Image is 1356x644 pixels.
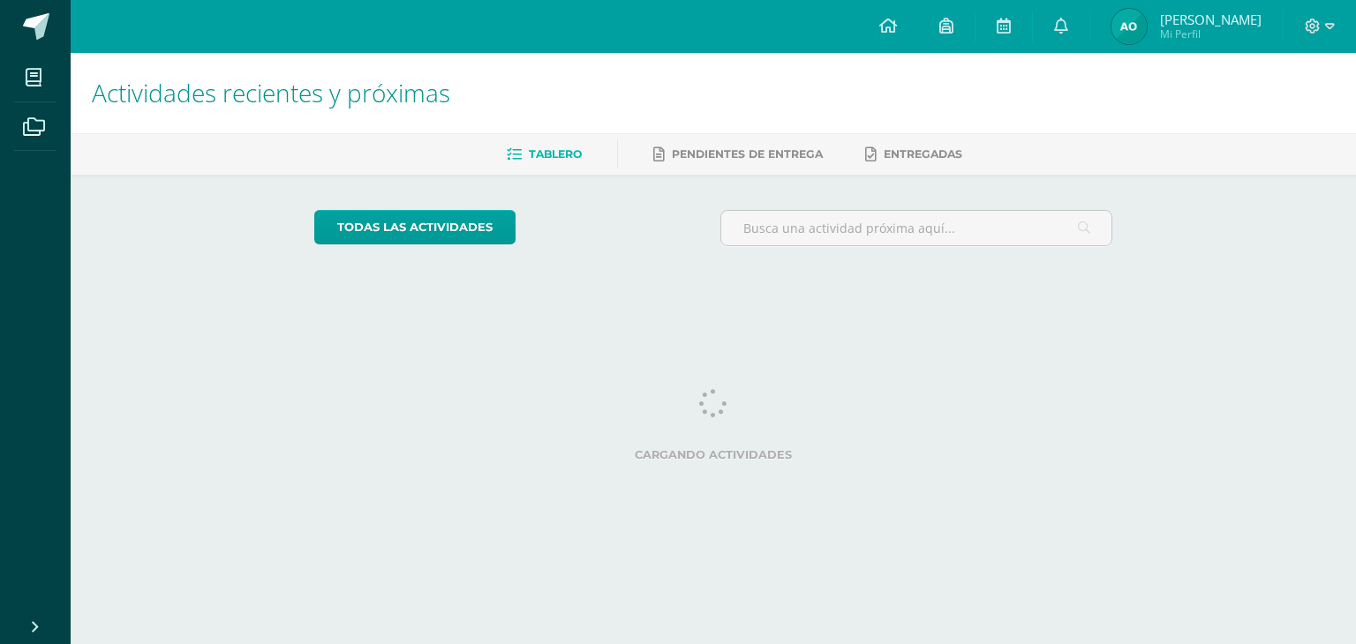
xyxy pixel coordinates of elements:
[653,140,823,168] a: Pendientes de entrega
[507,140,582,168] a: Tablero
[1160,11,1262,28] span: [PERSON_NAME]
[314,448,1113,461] label: Cargando actividades
[314,210,516,244] a: todas las Actividades
[92,76,450,109] span: Actividades recientes y próximas
[865,140,962,168] a: Entregadas
[884,147,962,161] span: Entregadas
[1111,9,1147,44] img: e74017cff23c5166767eb9fc4bf12120.png
[672,147,823,161] span: Pendientes de entrega
[529,147,582,161] span: Tablero
[721,211,1112,245] input: Busca una actividad próxima aquí...
[1160,26,1262,41] span: Mi Perfil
